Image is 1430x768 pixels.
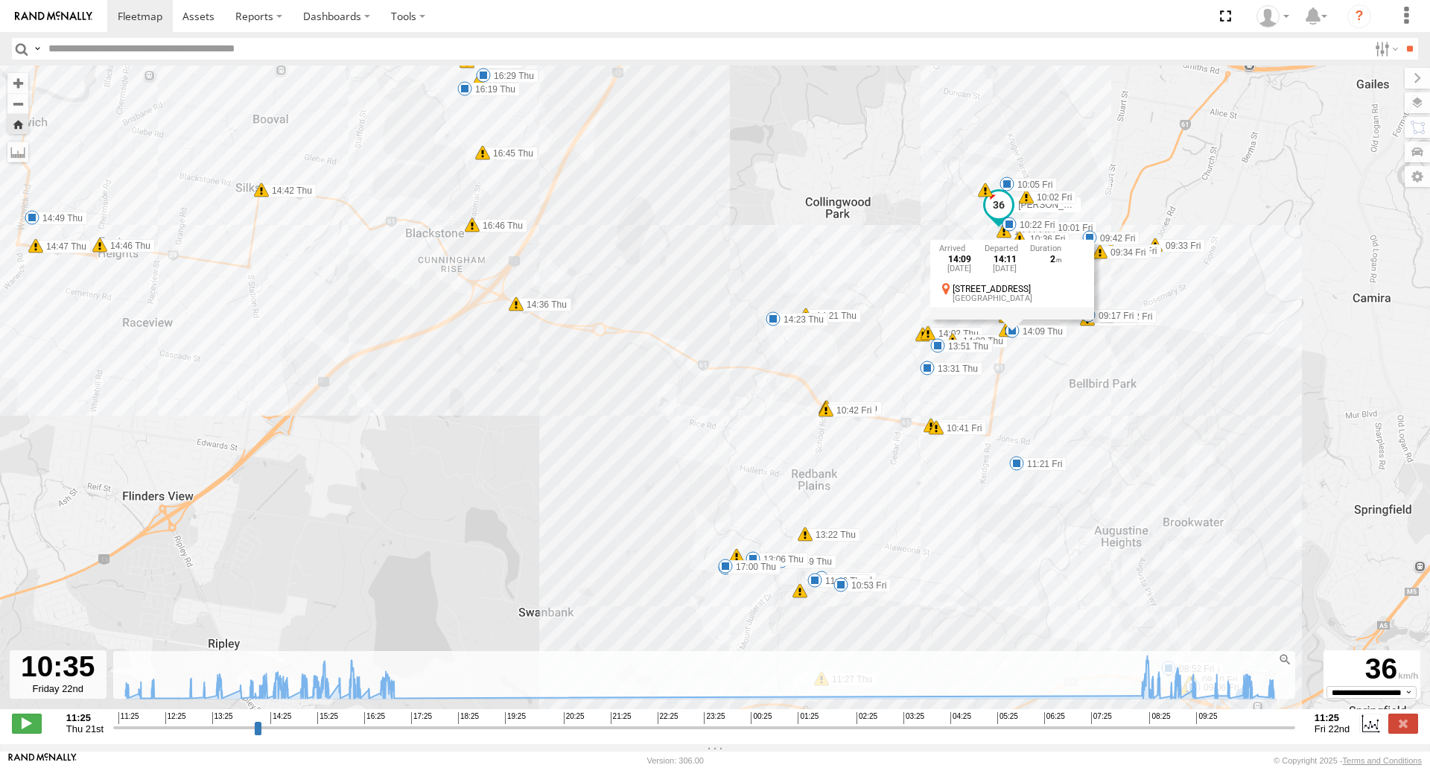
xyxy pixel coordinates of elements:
div: 14:11 [985,254,1026,264]
label: 13:31 Thu [927,362,982,375]
label: 11:35 Thu [822,572,877,585]
label: Map Settings [1405,166,1430,187]
label: 09:33 Fri [1155,239,1205,253]
label: 14:21 Thu [806,309,861,323]
label: 16:17 Thu [467,55,522,69]
label: Play/Stop [12,714,42,733]
label: 10:22 Fri [1009,218,1059,232]
span: 04:25 [950,712,971,724]
i: ? [1347,4,1371,28]
div: © Copyright 2025 - [1274,756,1422,765]
button: Zoom in [7,73,28,93]
span: [PERSON_NAME] B - Corolla Hatch [1018,200,1162,210]
label: 13:06 Thu [753,553,808,566]
label: 14:42 Thu [261,184,317,197]
div: [DATE] [939,264,980,273]
label: 13:24 Thu [931,419,986,433]
span: 12:25 [165,712,186,724]
label: 09:34 Fri [1100,246,1150,259]
label: 14:36 Thu [516,298,571,311]
label: 11:21 Fri [1017,457,1067,471]
a: Terms and Conditions [1343,756,1422,765]
label: 14:46 Thu [100,239,155,253]
label: 09:42 Fri [1090,232,1140,245]
label: 16:45 Thu [483,147,538,160]
label: 11:46 Thu [815,574,870,588]
div: [DATE] [985,264,1026,273]
div: Version: 306.00 [647,756,704,765]
label: 10:41 Fri [936,422,986,435]
strong: 11:25 [1315,712,1350,723]
label: Search Query [31,38,43,60]
span: 17:25 [411,712,432,724]
span: Fri 22nd Aug 2025 [1315,723,1350,734]
span: 22:25 [658,712,679,724]
span: 08:25 [1149,712,1170,724]
span: 13:25 [212,712,233,724]
div: [STREET_ADDRESS] [953,284,1085,293]
span: 20:25 [564,712,585,724]
span: 15:25 [317,712,338,724]
label: 10:53 Fri [841,579,891,592]
label: 17:00 Thu [725,560,781,574]
label: 10:02 Fri [1026,191,1076,204]
span: 14:25 [270,712,291,724]
label: Search Filter Options [1369,38,1401,60]
label: 12:02 Thu [725,562,781,575]
span: 07:25 [1091,712,1112,724]
label: 10:36 Fri [1020,232,1070,246]
span: 00:25 [751,712,772,724]
strong: 11:25 [66,712,104,723]
a: Visit our Website [8,753,77,768]
span: 02:25 [857,712,877,724]
div: [GEOGRAPHIC_DATA] [953,293,1085,302]
span: 01:25 [798,712,819,724]
label: 14:04 Thu [1006,310,1061,323]
button: Zoom Home [7,114,28,134]
label: 10:42 Fri [826,404,876,417]
div: 14:09 [939,254,980,264]
span: 11:25 [118,712,139,724]
label: 12:49 Thu [781,555,836,568]
span: 23:25 [704,712,725,724]
label: 09:17 Fri [1087,313,1137,326]
label: 13:23 Thu [827,402,882,415]
button: Zoom out [7,93,28,114]
span: 18:25 [458,712,479,724]
label: 10:01 Fri [1047,221,1097,235]
label: 14:47 Thu [36,240,91,253]
label: 16:46 Thu [472,219,527,232]
label: 16:19 Thu [465,83,520,96]
label: 14:02 Thu [928,327,983,340]
span: 16:25 [364,712,385,724]
label: 14:09 Thu [1012,325,1067,338]
span: 21:25 [611,712,632,724]
label: 16:29 Thu [483,69,538,83]
span: 09:25 [1196,712,1217,724]
label: 10:05 Fri [1007,178,1057,191]
label: Measure [7,142,28,162]
div: 36 [1326,653,1418,686]
label: 14:49 Thu [32,212,87,225]
label: 09:32 Fri [1107,310,1157,323]
div: 5 [978,183,993,197]
span: 05:25 [997,712,1018,724]
label: 14:13 Thu [1006,324,1061,337]
img: rand-logo.svg [15,11,92,22]
div: Marco DiBenedetto [1251,5,1294,28]
label: 14:23 Thu [773,313,828,326]
span: 03:25 [903,712,924,724]
span: 06:25 [1044,712,1065,724]
label: 13:22 Thu [805,528,860,542]
label: 14:03 Thu [953,334,1008,348]
label: Close [1388,714,1418,733]
div: 10 [729,548,744,563]
span: Thu 21st Aug 2025 [66,723,104,734]
span: 19:25 [505,712,526,724]
label: 13:51 Thu [938,340,993,353]
label: 09:17 Fri [1088,309,1138,323]
span: 2 [1050,253,1061,264]
div: 7 [792,583,807,598]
